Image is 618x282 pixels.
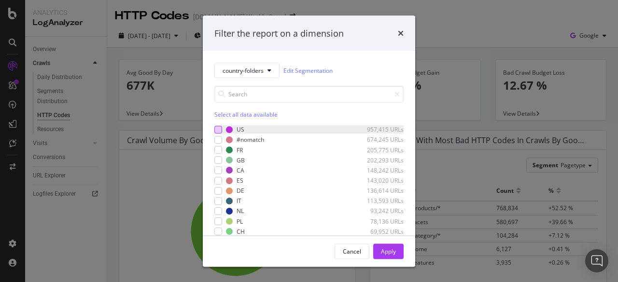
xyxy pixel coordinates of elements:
[203,15,415,267] div: modal
[356,125,404,134] div: 957,415 URLs
[356,207,404,215] div: 93,242 URLs
[356,217,404,225] div: 78,136 URLs
[237,125,244,134] div: US
[214,86,404,103] input: Search
[356,197,404,205] div: 113,593 URLs
[356,227,404,235] div: 69,952 URLs
[237,227,245,235] div: CH
[356,187,404,195] div: 136,614 URLs
[237,146,243,154] div: FR
[356,156,404,164] div: 202,293 URLs
[214,63,280,78] button: country-folders
[398,27,404,40] div: times
[283,65,333,75] a: Edit Segmentation
[356,166,404,174] div: 148,242 URLs
[237,197,241,205] div: IT
[237,176,243,185] div: ES
[381,247,396,255] div: Apply
[214,27,344,40] div: Filter the report on a dimension
[356,135,404,144] div: 674,245 URLs
[223,66,264,74] span: country-folders
[356,176,404,185] div: 143,020 URLs
[237,217,243,225] div: PL
[373,243,404,259] button: Apply
[237,156,245,164] div: GB
[237,166,244,174] div: CA
[585,249,608,272] div: Open Intercom Messenger
[237,207,244,215] div: NL
[356,146,404,154] div: 205,775 URLs
[237,187,244,195] div: DE
[335,243,369,259] button: Cancel
[343,247,361,255] div: Cancel
[214,110,404,119] div: Select all data available
[237,135,264,144] div: #nomatch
